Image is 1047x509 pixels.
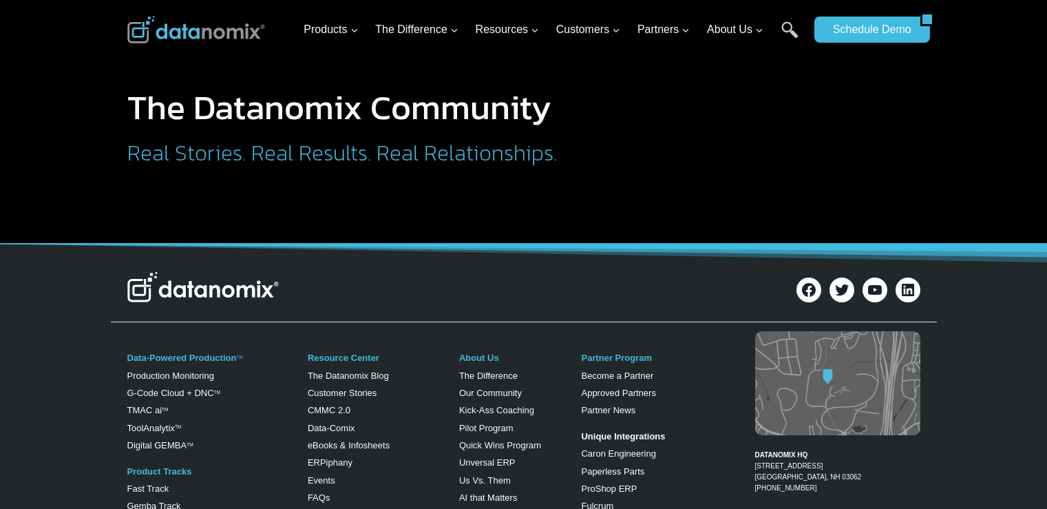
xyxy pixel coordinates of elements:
[127,16,265,43] img: Datanomix
[308,475,335,486] a: Events
[308,492,330,503] a: FAQs
[127,423,175,433] a: ToolAnalytix
[581,371,653,381] a: Become a Partner
[581,484,637,494] a: ProShop ERP
[308,423,355,433] a: Data-Comix
[308,440,390,450] a: eBooks & Infosheets
[127,353,237,363] a: Data-Powered Production
[556,21,620,39] span: Customers
[127,388,220,398] a: G-Code Cloud + DNCTM
[814,17,920,43] a: Schedule Demo
[127,272,279,302] img: Datanomix Logo
[127,466,192,477] a: Product Tracks
[459,440,541,450] a: Quick Wins Program
[175,424,181,429] a: TM
[127,371,214,381] a: Production Monitoring
[459,423,514,433] a: Pilot Program
[127,440,193,450] a: Digital GEMBATM
[707,21,763,39] span: About Us
[459,475,511,486] a: Us Vs. Them
[298,8,807,52] nav: Primary Navigation
[581,466,644,477] a: Paperless Parts
[781,21,799,52] a: Search
[375,21,458,39] span: The Difference
[304,21,358,39] span: Products
[214,390,220,395] sup: TM
[308,371,389,381] a: The Datanomix Blog
[581,431,665,442] strong: Unique Integrations
[308,457,352,468] a: ERPiphany
[755,451,808,459] strong: DATANOMIX HQ
[459,388,522,398] a: Our Community
[581,353,652,363] a: Partner Program
[476,21,539,39] span: Resources
[127,484,169,494] a: Fast Track
[755,331,920,435] img: Datanomix map image
[459,353,499,363] a: About Us
[581,448,655,459] a: Caron Engineering
[308,353,379,363] a: Resource Center
[581,405,635,415] a: Partner News
[236,355,242,360] a: TM
[581,388,655,398] a: Approved Partners
[162,407,168,412] sup: TM
[637,21,690,39] span: Partners
[308,388,377,398] a: Customer Stories
[127,90,671,125] h1: The Datanomix Community
[459,457,516,468] a: Unversal ERP
[459,492,518,503] a: AI that Matters
[127,142,671,164] h2: Real Stories. Real Results. Real Relationships.
[755,439,920,494] figcaption: [PHONE_NUMBER]
[459,371,518,381] a: The Difference
[308,405,350,415] a: CMMC 2.0
[187,442,193,447] sup: TM
[127,405,169,415] a: TMAC aiTM
[459,405,534,415] a: Kick-Ass Coaching
[755,462,862,481] a: [STREET_ADDRESS][GEOGRAPHIC_DATA], NH 03062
